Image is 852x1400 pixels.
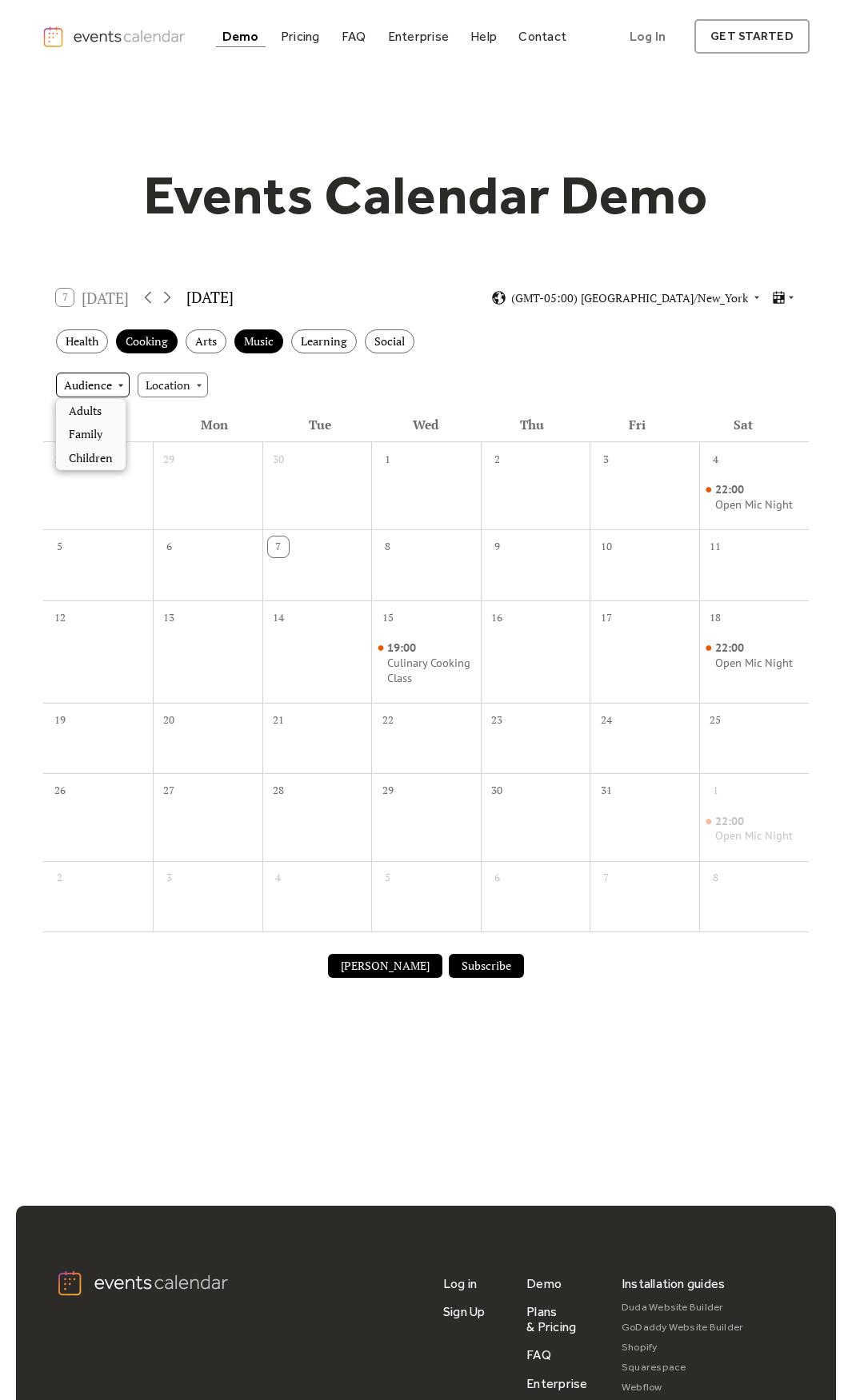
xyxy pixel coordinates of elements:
[42,26,188,48] a: home
[526,1270,562,1298] a: Demo
[622,1338,744,1358] a: Shopify
[342,32,366,41] div: FAQ
[388,32,449,41] div: Enterprise
[622,1298,744,1318] a: Duda Website Builder
[526,1298,596,1341] a: Plans & Pricing
[526,1341,551,1369] a: FAQ
[281,32,320,41] div: Pricing
[694,19,809,54] a: get started
[512,26,573,47] a: Contact
[622,1318,744,1338] a: GoDaddy Website Builder
[69,402,102,420] span: Adults
[526,1370,587,1398] a: Enterprise
[69,449,113,467] span: Children
[69,425,102,443] span: Family
[443,1298,486,1326] a: Sign Up
[518,32,566,41] div: Contact
[274,26,326,47] a: Pricing
[622,1358,744,1378] a: Squarespace
[335,26,373,47] a: FAQ
[464,26,503,47] a: Help
[119,162,734,228] h1: Events Calendar Demo
[382,26,455,47] a: Enterprise
[622,1378,744,1398] a: Webflow
[470,32,497,41] div: Help
[443,1270,477,1298] a: Log in
[216,26,266,47] a: Demo
[614,19,682,54] a: Log In
[622,1270,726,1298] div: Installation guides
[222,32,259,41] div: Demo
